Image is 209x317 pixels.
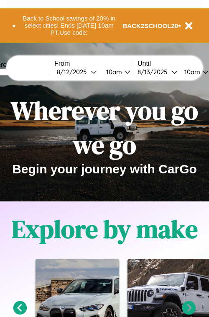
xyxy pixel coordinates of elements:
b: BACK2SCHOOL20 [123,22,178,29]
div: 10am [180,68,202,76]
button: 10am [99,67,133,76]
div: 10am [102,68,124,76]
div: 8 / 12 / 2025 [57,68,91,76]
button: Back to School savings of 20% in select cities! Ends [DATE] 10am PT.Use code: [15,13,123,39]
h1: Explore by make [12,212,198,246]
div: 8 / 13 / 2025 [138,68,171,76]
label: From [54,60,133,67]
button: 8/12/2025 [54,67,99,76]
